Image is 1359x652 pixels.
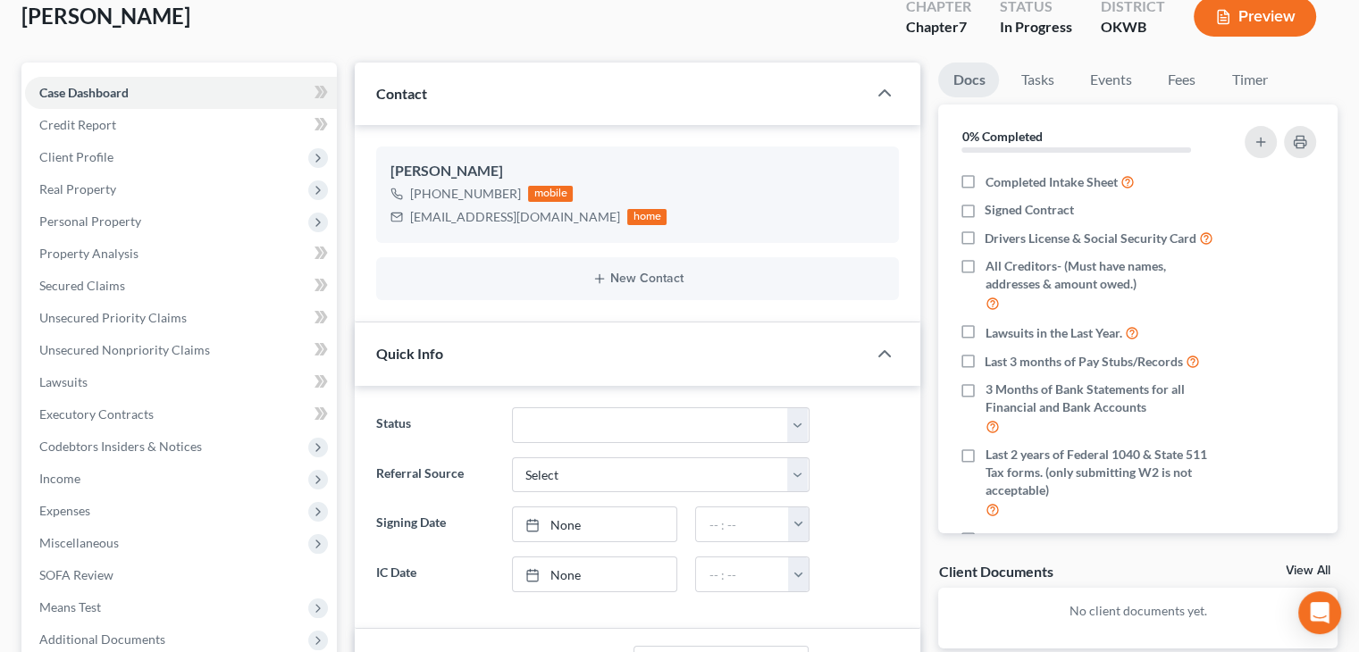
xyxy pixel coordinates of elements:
span: 3 Months of Bank Statements for all Financial and Bank Accounts [985,380,1222,416]
strong: 0% Completed [961,129,1042,144]
a: Docs [938,63,999,97]
a: Unsecured Nonpriority Claims [25,334,337,366]
span: Drivers License & Social Security Card [985,230,1196,247]
span: Signed Contract [985,201,1074,219]
a: Fees [1153,63,1210,97]
div: [EMAIL_ADDRESS][DOMAIN_NAME] [410,208,620,226]
label: IC Date [367,556,502,592]
p: No client documents yet. [952,602,1323,620]
div: [PERSON_NAME] [390,161,885,182]
div: home [627,209,667,225]
span: Client Profile [39,149,113,164]
span: Codebtors Insiders & Notices [39,439,202,454]
span: Income [39,471,80,486]
a: Case Dashboard [25,77,337,109]
span: Means Test [39,599,101,614]
span: Lawsuits [39,374,88,389]
a: Executory Contracts [25,398,337,430]
a: Tasks [1006,63,1068,97]
div: Open Intercom Messenger [1298,591,1341,634]
span: Case Dashboard [39,85,129,100]
span: [PERSON_NAME] [21,3,190,29]
input: -- : -- [696,557,789,591]
label: Referral Source [367,457,502,493]
span: All Creditors- (Must have names, addresses & amount owed.) [985,257,1222,293]
span: Property Analysis [39,246,138,261]
span: Contact [376,85,427,102]
span: Completed Intake Sheet [985,173,1117,191]
a: None [513,557,677,591]
input: -- : -- [696,507,789,541]
div: [PHONE_NUMBER] [410,185,521,203]
button: New Contact [390,272,885,286]
a: Timer [1217,63,1281,97]
span: Real Property [39,181,116,196]
span: Secured Claims [39,278,125,293]
span: Unsecured Nonpriority Claims [39,342,210,357]
span: 7 [959,18,967,35]
span: SOFA Review [39,567,113,582]
span: Miscellaneous [39,535,119,550]
span: Additional Documents [39,631,165,647]
span: Credit Report [39,117,116,132]
span: Unsecured Priority Claims [39,310,187,325]
div: In Progress [1000,17,1072,38]
a: Unsecured Priority Claims [25,302,337,334]
span: Executory Contracts [39,406,154,422]
span: Expenses [39,503,90,518]
a: SOFA Review [25,559,337,591]
a: View All [1286,564,1330,577]
div: Chapter [906,17,971,38]
a: None [513,507,677,541]
div: mobile [528,186,573,202]
span: Last 2 years of Federal 1040 & State 511 Tax forms. (only submitting W2 is not acceptable) [985,446,1222,499]
label: Signing Date [367,506,502,542]
a: Secured Claims [25,270,337,302]
a: Events [1075,63,1145,97]
div: Client Documents [938,562,1053,581]
span: Personal Property [39,213,141,229]
span: Lawsuits in the Last Year. [985,324,1121,342]
a: Property Analysis [25,238,337,270]
a: Credit Report [25,109,337,141]
a: Lawsuits [25,366,337,398]
span: Quick Info [376,345,443,362]
span: Real Property Deeds and Mortgages [985,531,1183,548]
div: OKWB [1101,17,1165,38]
span: Last 3 months of Pay Stubs/Records [985,353,1183,371]
label: Status [367,407,502,443]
